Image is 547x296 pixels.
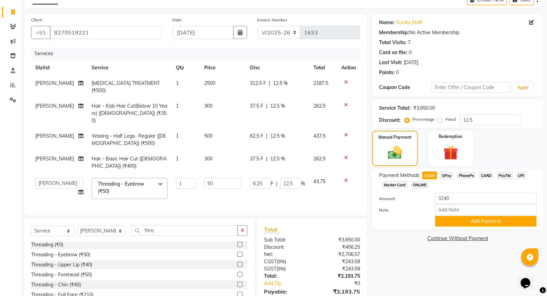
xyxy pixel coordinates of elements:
[313,133,326,139] span: 437.5
[200,60,246,76] th: Price
[35,103,74,109] span: [PERSON_NAME]
[35,80,74,86] span: [PERSON_NAME]
[396,69,399,76] div: 0
[31,26,50,39] button: +91
[374,235,542,242] a: Continue Without Payment
[131,225,238,236] input: Search or Scan
[98,181,144,194] span: Threading - Eyebrow (₹50)
[379,84,432,91] div: Coupon Code
[435,216,537,227] button: Add Payment
[250,132,263,140] span: 62.5 F
[264,258,277,265] span: CGST
[513,82,533,93] button: Apply
[50,26,162,39] input: Search by Name/Mobile/Email/Code
[313,103,326,109] span: 262.5
[176,156,179,162] span: 1
[518,268,540,289] iframe: chat widget
[31,261,92,268] div: Threading - Upper Lip (₹40)
[266,132,267,140] span: |
[301,180,305,187] span: %
[312,251,365,258] div: ₹2,706.57
[312,287,365,296] div: ₹3,193.75
[259,265,312,273] div: ( )
[259,258,312,265] div: ( )
[379,117,400,124] div: Discount:
[92,156,167,169] span: Hair - Basic Hair Cut ([DEMOGRAPHIC_DATA]) (₹400)
[278,259,285,264] span: 9%
[176,103,179,109] span: 1
[204,80,215,86] span: 2500
[204,133,213,139] span: 500
[312,244,365,251] div: ₹456.25
[396,19,423,26] a: Sunita Staff
[440,171,454,179] span: GPay
[270,155,285,162] span: 12.5 %
[270,102,285,110] span: 12.5 %
[432,82,510,93] input: Enter Offer / Coupon Code
[435,193,537,204] input: Amount
[379,59,402,66] div: Last Visit:
[445,116,456,122] label: Fixed
[266,155,267,162] span: |
[379,19,395,26] div: Name:
[378,134,412,140] label: Manual Payment
[35,156,74,162] span: [PERSON_NAME]
[422,171,437,179] span: CASH
[87,60,172,76] th: Service
[408,39,411,46] div: 7
[250,80,266,87] span: 312.5 F
[312,273,365,280] div: ₹3,193.75
[313,156,326,162] span: 262.5
[32,47,365,60] div: Services
[92,103,167,124] span: Hair - Kids Hair Cut(Below 10 Years) ([DEMOGRAPHIC_DATA]) (₹350)
[435,205,537,215] input: Add Note
[404,59,418,66] div: [DATE]
[479,171,494,179] span: CARD
[379,39,406,46] div: Total Visits:
[269,80,270,87] span: |
[497,171,513,179] span: PayTM
[250,155,263,162] span: 37.5 F
[109,188,112,194] a: x
[337,60,360,76] th: Action
[382,181,408,189] span: Master Card
[273,80,288,87] span: 12.5 %
[313,178,326,185] span: 43.75
[374,207,430,213] label: Note:
[31,251,90,258] div: Threading - Eyebrow (₹50)
[264,226,280,233] span: Total
[409,49,412,56] div: 0
[384,145,406,161] img: _cash.svg
[204,103,213,109] span: 300
[31,60,87,76] th: Stylist
[278,266,284,272] span: 9%
[270,132,285,140] span: 12.5 %
[413,116,435,122] label: Percentage
[250,102,263,110] span: 37.5 F
[374,196,430,202] label: Amount:
[379,49,407,56] div: Card on file:
[31,241,63,248] div: Threading (₹0)
[204,156,213,162] span: 300
[259,287,312,296] div: Payable:
[411,181,429,189] span: ONLINE
[264,266,276,272] span: SGST
[176,133,179,139] span: 1
[379,29,409,36] div: Membership:
[379,29,537,36] div: No Active Membership
[309,60,337,76] th: Total
[312,265,365,273] div: ₹243.59
[276,180,277,187] span: |
[439,144,463,162] img: _gift.svg
[172,17,182,23] label: Date
[176,80,179,86] span: 1
[266,102,267,110] span: |
[92,133,166,146] span: Waxing - Half Legs- Regular ([DEMOGRAPHIC_DATA]) (₹500)
[516,171,527,179] span: UPI
[259,236,312,244] div: Sub Total:
[379,105,411,112] div: Service Total:
[312,258,365,265] div: ₹243.59
[312,236,365,244] div: ₹3,650.00
[379,69,395,76] div: Points:
[31,281,81,288] div: Threading - Chin (₹40)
